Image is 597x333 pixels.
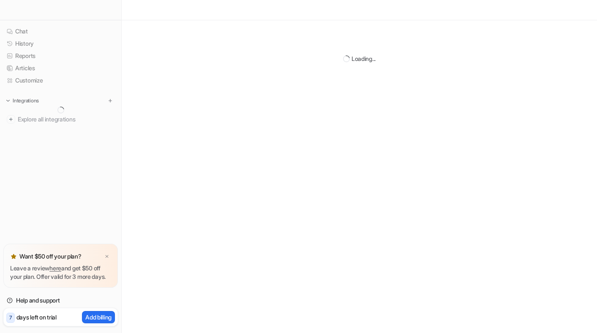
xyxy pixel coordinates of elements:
button: Integrations [3,96,41,105]
a: Chat [3,25,118,37]
p: Integrations [13,97,39,104]
a: Help and support [3,294,118,306]
a: Articles [3,62,118,74]
img: x [104,254,109,259]
p: Leave a review and get $50 off your plan. Offer valid for 3 more days. [10,264,111,281]
p: Add billing [85,313,112,322]
a: Explore all integrations [3,113,118,125]
span: Explore all integrations [18,113,114,126]
button: Add billing [82,311,115,323]
img: expand menu [5,98,11,104]
img: menu_add.svg [107,98,113,104]
div: Loading... [352,54,376,63]
a: here [49,264,61,272]
a: History [3,38,118,50]
img: star [10,253,17,260]
p: 7 [9,314,12,322]
p: Want $50 off your plan? [19,252,82,261]
p: days left on trial [16,313,57,322]
img: explore all integrations [7,115,15,124]
a: Customize [3,74,118,86]
a: Reports [3,50,118,62]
